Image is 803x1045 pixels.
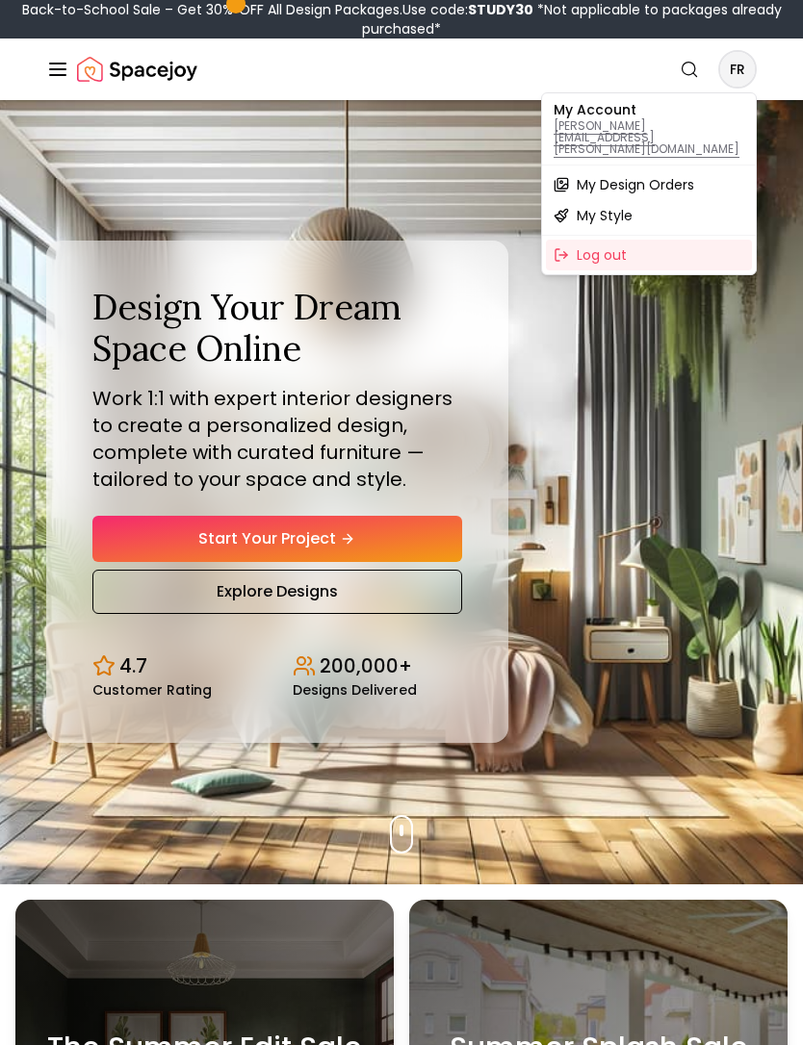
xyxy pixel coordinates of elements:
[546,200,752,231] a: My Style
[577,175,694,194] span: My Design Orders
[546,169,752,200] a: My Design Orders
[554,103,744,116] p: My Account
[546,240,752,270] div: Log out
[577,206,633,225] span: My Style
